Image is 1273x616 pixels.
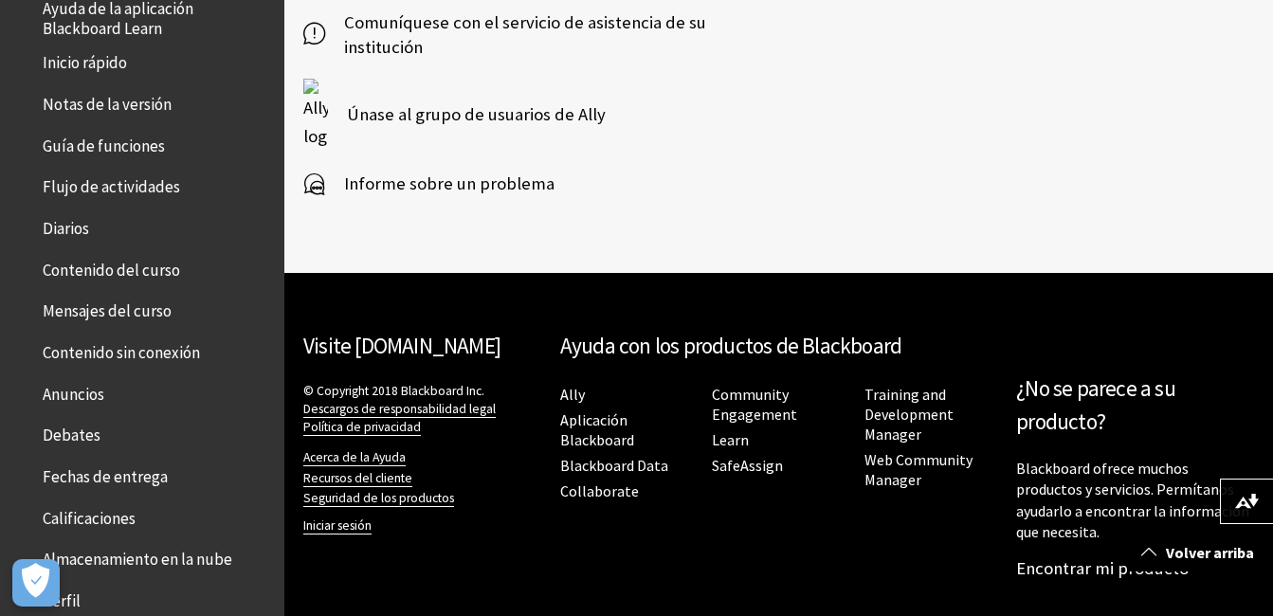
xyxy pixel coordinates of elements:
[303,401,496,418] a: Descargos de responsabilidad legal
[1016,458,1254,543] p: Blackboard ofrece muchos productos y servicios. Permítanos ayudarlo a encontrar la información qu...
[43,254,180,280] span: Contenido del curso
[43,420,100,445] span: Debates
[43,47,127,73] span: Inicio rápido
[43,88,172,114] span: Notas de la versión
[712,456,783,476] a: SafeAssign
[1016,372,1254,439] h2: ¿No se parece a su producto?
[43,461,168,486] span: Fechas de entrega
[1016,557,1189,579] a: Encontrar mi producto
[43,212,89,238] span: Diarios
[303,517,372,534] a: Iniciar sesión
[303,490,454,507] a: Seguridad de los productos
[303,419,421,436] a: Política de privacidad
[325,170,555,198] span: Informe sobre un problema
[712,430,749,450] a: Learn
[560,456,668,476] a: Blackboard Data
[560,481,639,501] a: Collaborate
[303,79,328,151] img: Ally logo
[303,79,606,151] a: Ally logo Únase al grupo de usuarios de Ally
[43,172,180,197] span: Flujo de actividades
[43,502,136,528] span: Calificaciones
[303,170,555,198] a: Informe sobre un problema
[303,332,500,359] a: Visite [DOMAIN_NAME]
[43,544,232,570] span: Almacenamiento en la nube
[303,470,412,487] a: Recursos del cliente
[303,449,406,466] a: Acerca de la Ayuda
[43,336,200,362] span: Contenido sin conexión
[12,559,60,607] button: Abrir preferencias
[560,385,585,405] a: Ally
[303,382,541,436] p: © Copyright 2018 Blackboard Inc.
[864,450,973,490] a: Web Community Manager
[864,385,954,444] a: Training and Development Manager
[43,378,104,404] span: Anuncios
[328,100,606,129] span: Únase al grupo de usuarios de Ally
[43,130,165,155] span: Guía de funciones
[560,330,998,363] h2: Ayuda con los productos de Blackboard
[325,10,779,60] span: Comuníquese con el servicio de asistencia de su institución
[43,585,81,610] span: Perfil
[43,296,172,321] span: Mensajes del curso
[1127,535,1273,571] a: Volver arriba
[560,410,634,450] a: Aplicación Blackboard
[712,385,797,425] a: Community Engagement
